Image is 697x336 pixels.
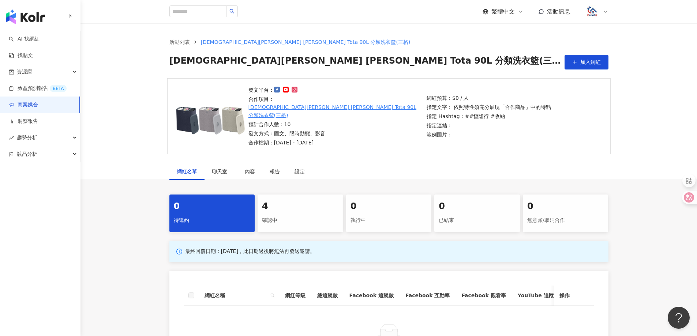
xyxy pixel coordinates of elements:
[169,55,561,69] span: [DEMOGRAPHIC_DATA][PERSON_NAME] [PERSON_NAME] Tota 90L 分類洗衣籃(三格)
[262,200,339,213] div: 4
[668,307,690,329] iframe: Help Scout Beacon - Open
[248,103,423,119] a: [DEMOGRAPHIC_DATA][PERSON_NAME] [PERSON_NAME] Tota 90L 分類洗衣籃(三格)
[9,85,67,92] a: 效益預測報告BETA
[262,214,339,227] div: 確認中
[177,167,197,175] div: 網紅名單
[295,167,305,175] div: 設定
[547,8,570,15] span: 活動訊息
[565,55,608,69] button: 加入網紅
[270,167,280,175] div: 報告
[17,129,37,146] span: 趨勢分析
[17,146,37,162] span: 競品分析
[9,35,40,43] a: searchAI 找網紅
[175,97,246,136] img: 英國Joseph Joseph Tota 90L 分類洗衣籃(三格)
[270,293,275,298] span: search
[248,120,423,128] p: 預計合作人數：10
[269,290,276,301] span: search
[245,167,255,175] div: 內容
[439,214,516,227] div: 已結束
[554,286,594,306] th: 操作
[311,286,344,306] th: 總追蹤數
[427,131,551,139] p: 範例圖片：
[201,39,411,45] span: [DEMOGRAPHIC_DATA][PERSON_NAME] [PERSON_NAME] Tota 90L 分類洗衣籃(三格)
[427,112,551,120] p: 指定 Hashtag：
[585,5,599,19] img: logo.png
[205,291,267,299] span: 網紅名稱
[168,38,191,46] a: 活動列表
[9,101,38,109] a: 商案媒合
[185,248,315,255] p: 最終回覆日期：[DATE]，此日期過後將無法再發送邀請。
[439,200,516,213] div: 0
[248,129,423,137] p: 發文方式：圖文、限時動態、影音
[279,286,311,306] th: 網紅等級
[174,214,251,227] div: 待邀約
[248,139,423,147] p: 合作檔期：[DATE] - [DATE]
[9,135,14,140] span: rise
[344,286,400,306] th: Facebook 追蹤數
[527,200,604,213] div: 0
[248,95,423,119] p: 合作項目：
[9,118,38,125] a: 洞察報告
[6,10,45,24] img: logo
[456,286,511,306] th: Facebook 觀看率
[427,103,551,111] p: 指定文字： 依照特性須充分展現「合作商品」中的特點
[248,86,423,94] p: 發文平台：
[465,112,505,120] p: ##恆隆行 #收納
[229,9,235,14] span: search
[351,200,427,213] div: 0
[580,59,601,65] span: 加入網紅
[9,52,33,59] a: 找貼文
[491,8,515,16] span: 繁體中文
[175,248,183,256] span: info-circle
[17,64,32,80] span: 資源庫
[427,121,551,129] p: 指定連結：
[427,94,551,102] p: 網紅預算：$0 / 人
[174,200,251,213] div: 0
[512,286,565,306] th: YouTube 追蹤數
[527,214,604,227] div: 無意願/取消合作
[212,169,230,174] span: 聊天室
[351,214,427,227] div: 執行中
[400,286,456,306] th: Facebook 互動率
